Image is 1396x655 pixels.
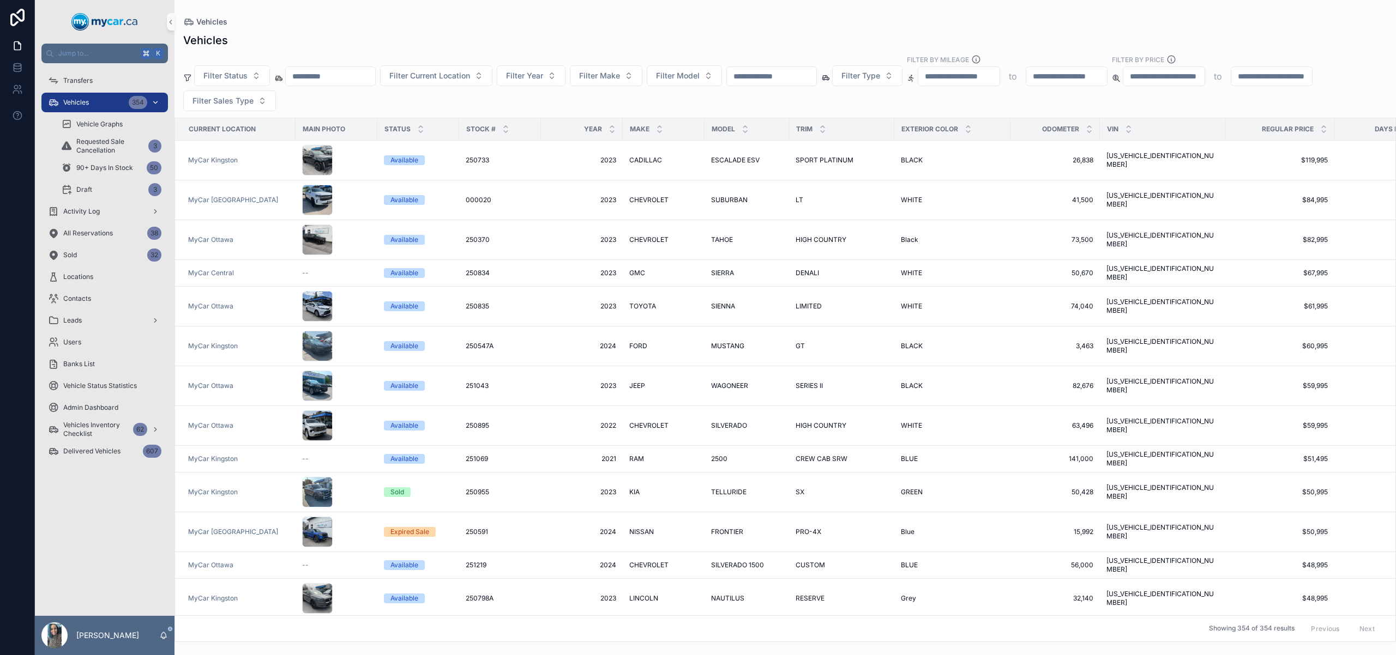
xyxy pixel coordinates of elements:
span: ESCALADE ESV [711,156,760,165]
a: 2023 [547,156,616,165]
span: TOYOTA [629,302,656,311]
a: 141,000 [1017,454,1093,463]
span: GT [796,342,805,350]
label: FILTER BY PRICE [1112,54,1164,64]
a: MyCar Ottawa [188,302,233,311]
a: 2024 [547,342,616,350]
a: Available [384,341,453,351]
span: 2023 [547,235,616,244]
a: 250895 [466,421,534,430]
a: GMC [629,269,698,277]
a: MyCar Ottawa [188,302,289,311]
a: 3,463 [1017,342,1093,350]
div: Available [390,235,418,245]
button: Select Button [194,65,270,86]
div: Available [390,454,418,464]
div: Available [390,341,418,351]
a: Available [384,421,453,430]
a: 90+ Days In Stock50 [55,158,168,178]
span: Vehicles [196,16,227,27]
span: RAM [629,454,644,463]
a: 2023 [547,196,616,204]
a: 73,500 [1017,235,1093,244]
a: 000020 [466,196,534,204]
span: LIMITED [796,302,822,311]
a: 250547A [466,342,534,350]
span: K [154,49,163,58]
a: MyCar Ottawa [188,381,289,390]
button: Select Button [570,65,642,86]
a: CREW CAB SRW [796,454,888,463]
span: 41,500 [1017,196,1093,204]
span: BLACK [901,156,923,165]
span: $119,995 [1232,156,1328,165]
span: CADILLAC [629,156,662,165]
a: CHEVROLET [629,196,698,204]
span: 251069 [466,454,488,463]
a: BLACK [901,156,1004,165]
a: Locations [41,267,168,287]
span: 90+ Days In Stock [76,163,133,172]
span: 50,670 [1017,269,1093,277]
span: SPORT PLATINUM [796,156,853,165]
a: 82,676 [1017,381,1093,390]
a: $51,495 [1232,454,1328,463]
span: BLUE [901,454,918,463]
a: Transfers [41,71,168,90]
a: 250834 [466,269,534,277]
span: TAHOE [711,235,733,244]
a: -- [302,454,371,463]
span: [US_VEHICLE_IDENTIFICATION_NUMBER] [1106,264,1219,282]
button: Select Button [380,65,492,86]
a: MyCar Ottawa [188,235,289,244]
span: -- [302,269,309,277]
span: Vehicle Status Statistics [63,381,137,390]
a: MyCar Ottawa [188,421,289,430]
div: 607 [143,445,161,458]
button: Select Button [647,65,722,86]
span: [US_VEHICLE_IDENTIFICATION_NUMBER] [1106,417,1219,434]
div: 38 [147,227,161,240]
a: HIGH COUNTRY [796,235,888,244]
a: DENALI [796,269,888,277]
span: HIGH COUNTRY [796,421,846,430]
div: 50 [147,161,161,174]
div: Available [390,268,418,278]
a: MyCar Central [188,269,289,277]
a: All Reservations38 [41,223,168,243]
span: 74,040 [1017,302,1093,311]
span: [US_VEHICLE_IDENTIFICATION_NUMBER] [1106,450,1219,468]
span: SUBURBAN [711,196,748,204]
span: 26,838 [1017,156,1093,165]
a: Available [384,381,453,391]
a: Sold32 [41,245,168,265]
span: SIENNA [711,302,735,311]
span: MyCar Ottawa [188,235,233,244]
a: MyCar Ottawa [188,421,233,430]
div: 32 [147,248,161,262]
a: 251069 [466,454,534,463]
a: MyCar Kingston [188,454,238,463]
span: MUSTANG [711,342,744,350]
span: -- [302,454,309,463]
a: -- [302,269,371,277]
a: Vehicles [183,16,227,27]
a: MyCar Kingston [188,342,289,350]
span: BLACK [901,342,923,350]
a: WHITE [901,269,1004,277]
span: 63,496 [1017,421,1093,430]
a: 2022 [547,421,616,430]
span: LT [796,196,803,204]
div: scrollable content [35,63,174,475]
a: GT [796,342,888,350]
a: SERIES II [796,381,888,390]
a: 250835 [466,302,534,311]
a: $61,995 [1232,302,1328,311]
a: Vehicle Graphs [55,114,168,134]
a: Vehicle Status Statistics [41,376,168,396]
span: BLACK [901,381,923,390]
